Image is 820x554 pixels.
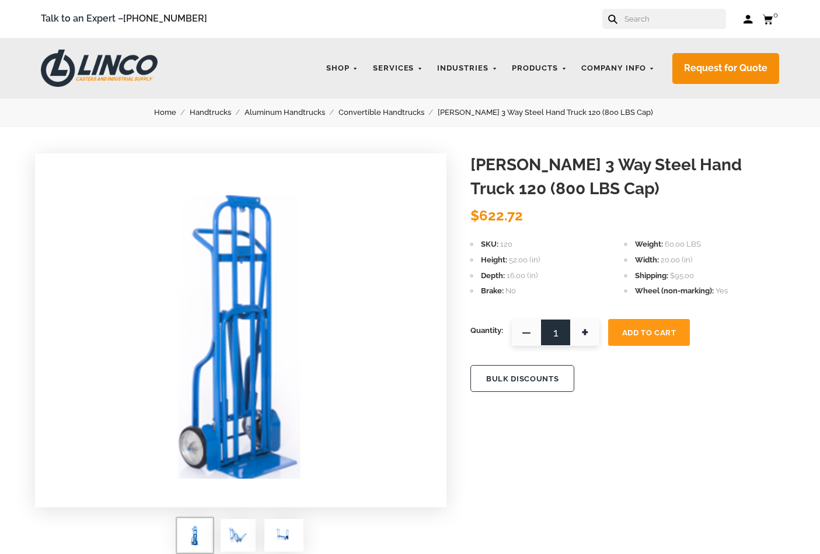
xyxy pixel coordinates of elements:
[470,365,574,392] button: BULK DISCOUNTS
[762,12,779,26] a: 0
[470,153,785,201] h1: [PERSON_NAME] 3 Way Steel Hand Truck 120 (800 LBS Cap)
[481,240,498,248] span: SKU
[339,106,438,119] a: Convertible Handtrucks
[623,9,726,29] input: Search
[716,286,728,295] span: Yes
[575,57,661,80] a: Company Info
[744,13,753,25] a: Log in
[225,524,251,547] img: Dutro 3 Way Steel Hand Truck 120 (800 LBS Cap)
[773,10,778,19] span: 0
[431,57,503,80] a: Industries
[481,271,505,280] span: Depth
[481,286,504,295] span: Brake
[123,13,207,24] a: [PHONE_NUMBER]
[635,271,668,280] span: Shipping
[512,319,541,346] span: —
[470,319,503,342] span: Quantity
[190,106,245,119] a: Handtrucks
[55,153,426,503] img: Dutro 3 Way Steel Hand Truck 120 (800 LBS Cap)
[505,286,516,295] span: No
[470,207,523,224] span: $622.72
[41,50,158,87] img: LINCO CASTERS & INDUSTRIAL SUPPLY
[635,255,659,264] span: Width
[622,328,676,337] span: Add To Cart
[506,57,573,80] a: Products
[154,106,190,119] a: Home
[608,319,690,346] button: Add To Cart
[661,255,692,264] span: 20.00 (in)
[367,57,429,80] a: Services
[670,271,694,280] span: $95.00
[320,57,364,80] a: Shop
[245,106,339,119] a: Aluminum Handtrucks
[635,286,714,295] span: Wheel (non-marking)
[41,11,207,27] span: Talk to an Expert –
[481,255,507,264] span: Height
[665,240,701,248] span: 60.00 LBS
[635,240,663,248] span: Weight
[500,240,512,248] span: 120
[438,106,667,119] a: [PERSON_NAME] 3 Way Steel Hand Truck 120 (800 LBS Cap)
[183,524,207,547] img: Dutro 3 Way Steel Hand Truck 120 (800 LBS Cap)
[672,53,779,84] a: Request for Quote
[269,524,299,547] img: Dutro 3 Way Steel Hand Truck 120 (800 LBS Cap)
[570,319,599,346] span: +
[509,255,540,264] span: 52.00 (in)
[507,271,538,280] span: 16.00 (in)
